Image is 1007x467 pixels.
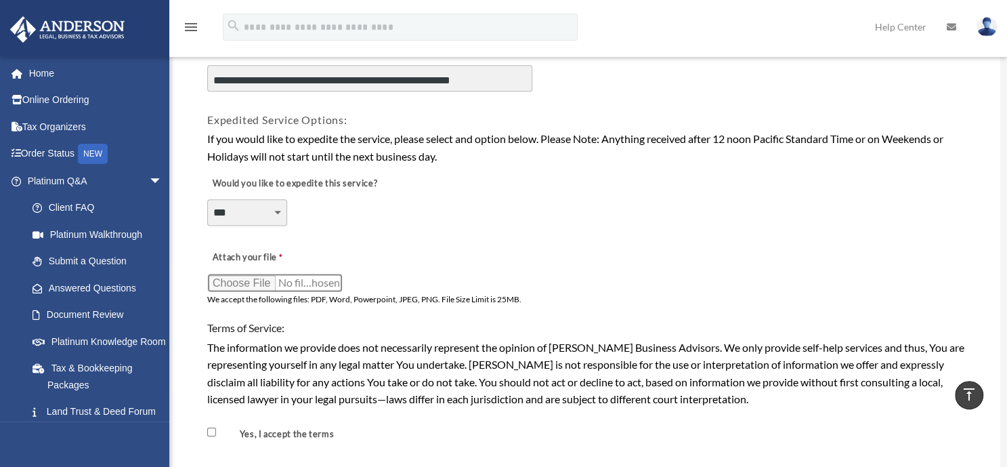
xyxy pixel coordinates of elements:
[9,87,183,114] a: Online Ordering
[207,339,966,408] div: The information we provide does not necessarily represent the opinion of [PERSON_NAME] Business A...
[207,248,343,267] label: Attach your file
[9,140,183,168] a: Order StatusNEW
[961,386,977,403] i: vertical_align_top
[977,17,997,37] img: User Pic
[219,428,339,441] label: Yes, I accept the terms
[19,248,183,275] a: Submit a Question
[9,60,183,87] a: Home
[149,167,176,195] span: arrow_drop_down
[207,294,521,304] span: We accept the following files: PDF, Word, Powerpoint, JPEG, PNG. File Size Limit is 25MB.
[19,275,183,302] a: Answered Questions
[6,16,129,43] img: Anderson Advisors Platinum Portal
[19,302,176,329] a: Document Review
[78,144,108,164] div: NEW
[183,19,199,35] i: menu
[9,167,183,195] a: Platinum Q&Aarrow_drop_down
[183,24,199,35] a: menu
[9,113,183,140] a: Tax Organizers
[19,355,183,399] a: Tax & Bookkeeping Packages
[19,399,183,426] a: Land Trust & Deed Forum
[207,130,966,165] div: If you would like to expedite the service, please select and option below. Please Note: Anything ...
[226,18,241,33] i: search
[955,381,983,409] a: vertical_align_top
[19,221,183,248] a: Platinum Walkthrough
[207,321,966,336] h4: Terms of Service:
[207,174,381,193] label: Would you like to expedite this service?
[19,328,183,355] a: Platinum Knowledge Room
[19,195,183,222] a: Client FAQ
[207,113,347,126] span: Expedited Service Options:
